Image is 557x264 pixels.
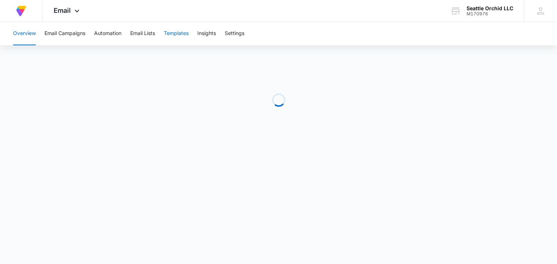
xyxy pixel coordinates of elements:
[225,22,244,45] button: Settings
[467,11,513,16] div: account id
[94,22,121,45] button: Automation
[164,22,189,45] button: Templates
[54,7,71,14] span: Email
[13,22,36,45] button: Overview
[130,22,155,45] button: Email Lists
[45,22,85,45] button: Email Campaigns
[197,22,216,45] button: Insights
[15,4,28,18] img: Volusion
[467,5,513,11] div: account name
